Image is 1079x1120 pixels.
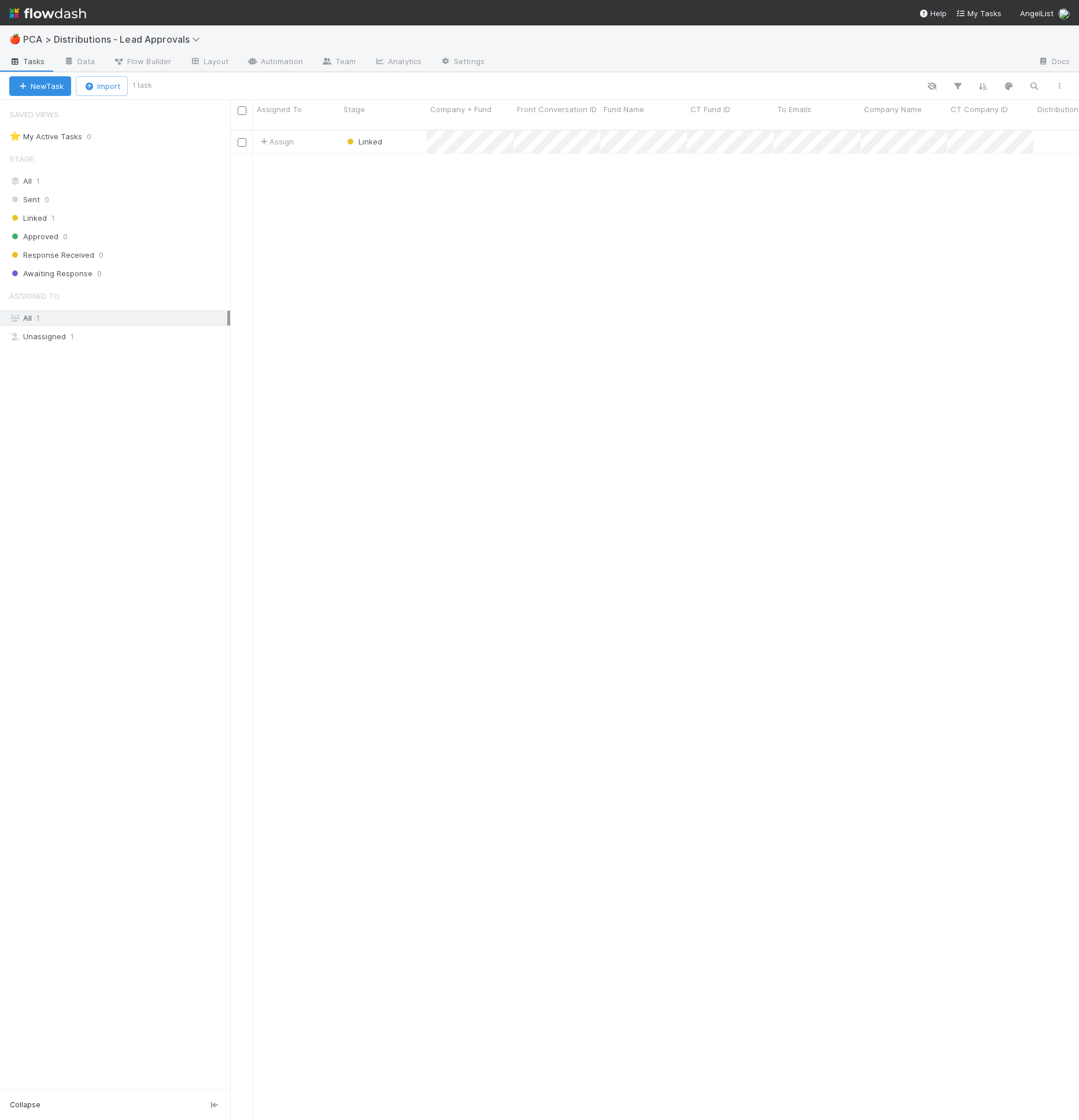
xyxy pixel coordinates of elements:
[76,76,128,96] button: Import
[9,76,71,96] button: NewTask
[9,131,21,141] span: ⭐
[1029,53,1079,72] a: Docs
[36,313,40,322] span: 1
[1058,8,1070,20] img: avatar_8e0a024e-b700-4f9f-aecf-6f1e79dccd3c.png
[345,137,382,146] span: Linked
[23,34,206,45] span: PCA > Distributions - Lead Approvals
[104,53,180,72] a: Flow Builder
[1020,9,1054,18] span: AngelList
[312,53,365,72] a: Team
[864,103,922,115] span: Company Name
[777,103,811,115] span: To Emails
[919,8,947,19] div: Help
[9,174,227,188] div: All
[257,103,302,115] span: Assigned To
[9,229,58,244] span: Approved
[45,192,49,207] span: 0
[9,329,227,344] div: Unassigned
[9,34,21,44] span: 🍎
[9,103,59,126] span: Saved Views
[517,103,597,115] span: Front Conversation ID
[113,55,171,67] span: Flow Builder
[345,136,382,147] div: Linked
[97,266,102,281] span: 0
[365,53,431,72] a: Analytics
[180,53,238,72] a: Layout
[9,248,94,262] span: Response Received
[951,103,1008,115] span: CT Company ID
[604,103,644,115] span: Fund Name
[956,8,1002,19] a: My Tasks
[63,229,68,244] span: 0
[238,138,246,147] input: Toggle Row Selected
[9,192,40,207] span: Sent
[238,53,312,72] a: Automation
[9,266,93,281] span: Awaiting Response
[9,55,45,67] span: Tasks
[71,329,74,344] span: 1
[51,211,55,225] span: 1
[132,80,152,91] small: 1 task
[10,1100,40,1110] span: Collapse
[9,284,60,307] span: Assigned To
[9,147,34,170] span: Stage
[9,211,47,225] span: Linked
[87,129,103,144] span: 0
[54,53,104,72] a: Data
[99,248,104,262] span: 0
[431,53,494,72] a: Settings
[430,103,492,115] span: Company + Fund
[956,9,1002,18] span: My Tasks
[9,129,82,144] div: My Active Tasks
[36,174,40,188] span: 1
[9,311,227,325] div: All
[238,106,246,115] input: Toggle All Rows Selected
[690,103,730,115] span: CT Fund ID
[258,136,294,147] span: Assign
[9,3,86,23] img: logo-inverted-e16ddd16eac7371096b0.svg
[343,103,365,115] span: Stage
